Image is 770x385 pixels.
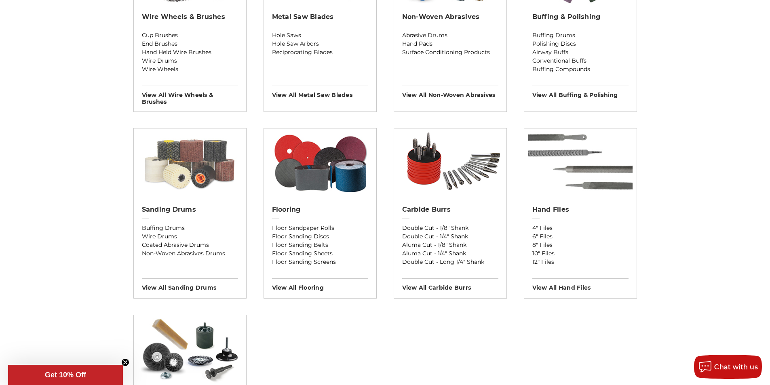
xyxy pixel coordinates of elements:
a: Abrasive Drums [402,31,498,40]
button: Chat with us [694,355,762,379]
a: 4" Files [532,224,629,232]
a: Cup Brushes [142,31,238,40]
img: Hand Files [528,128,633,197]
a: Floor Sanding Discs [272,232,368,241]
a: 12" Files [532,258,629,266]
h3: View All wire wheels & brushes [142,86,238,105]
a: Hand Held Wire Brushes [142,48,238,57]
h2: Carbide Burrs [402,206,498,214]
a: Floor Sanding Screens [272,258,368,266]
a: Conventional Buffs [532,57,629,65]
a: 6" Files [532,232,629,241]
a: Surface Conditioning Products [402,48,498,57]
a: Reciprocating Blades [272,48,368,57]
a: Coated Abrasive Drums [142,241,238,249]
a: Wire Wheels [142,65,238,74]
a: Floor Sanding Sheets [272,249,368,258]
h2: Wire Wheels & Brushes [142,13,238,21]
h3: View All metal saw blades [272,86,368,99]
h3: View All sanding drums [142,278,238,291]
a: Hole Saws [272,31,368,40]
a: Airway Buffs [532,48,629,57]
a: Aluma Cut - 1/8" Shank [402,241,498,249]
a: Buffing Drums [532,31,629,40]
h3: View All buffing & polishing [532,86,629,99]
a: 10" Files [532,249,629,258]
h2: Sanding Drums [142,206,238,214]
span: Chat with us [714,363,758,371]
h2: Hand Files [532,206,629,214]
img: Sanding Drums [134,128,246,197]
h2: Metal Saw Blades [272,13,368,21]
a: Wire Drums [142,57,238,65]
h3: View All carbide burrs [402,278,498,291]
a: Buffing Drums [142,224,238,232]
a: Floor Sanding Belts [272,241,368,249]
a: Buffing Compounds [532,65,629,74]
a: Double Cut - 1/8" Shank [402,224,498,232]
div: Get 10% OffClose teaser [8,365,123,385]
a: Double Cut - 1/4" Shank [402,232,498,241]
h2: Non-woven Abrasives [402,13,498,21]
img: Carbide Burrs [394,128,506,197]
a: End Brushes [142,40,238,48]
a: Double Cut - Long 1/4" Shank [402,258,498,266]
a: Hole Saw Arbors [272,40,368,48]
h2: Flooring [272,206,368,214]
h3: View All non-woven abrasives [402,86,498,99]
a: Wire Drums [142,232,238,241]
button: Close teaser [121,358,129,366]
h3: View All flooring [272,278,368,291]
img: Flooring [268,128,372,197]
a: Floor Sandpaper Rolls [272,224,368,232]
a: 8" Files [532,241,629,249]
a: Polishing Discs [532,40,629,48]
h2: Buffing & Polishing [532,13,629,21]
a: Hand Pads [402,40,498,48]
h3: View All hand files [532,278,629,291]
a: Non-Woven Abrasives Drums [142,249,238,258]
img: Accessories & More [137,315,242,384]
a: Aluma Cut - 1/4" Shank [402,249,498,258]
span: Get 10% Off [45,371,86,379]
